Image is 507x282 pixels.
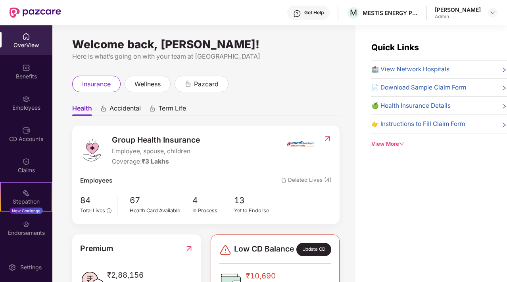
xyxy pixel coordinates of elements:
img: svg+xml;base64,PHN2ZyBpZD0iTXlfT3JkZXJzIiBkYXRhLW5hbWU9Ik15IE9yZGVycyIgeG1sbnM9Imh0dHA6Ly93d3cudz... [22,252,30,259]
span: Employees [80,176,112,185]
img: logo [80,138,104,162]
img: New Pazcare Logo [10,8,61,18]
img: svg+xml;base64,PHN2ZyB4bWxucz0iaHR0cDovL3d3dy53My5vcmcvMjAwMC9zdmciIHdpZHRoPSIyMSIgaGVpZ2h0PSIyMC... [22,189,30,197]
img: svg+xml;base64,PHN2ZyBpZD0iQ2xhaW0iIHhtbG5zPSJodHRwOi8vd3d3LnczLm9yZy8yMDAwL3N2ZyIgd2lkdGg9IjIwIi... [22,158,30,166]
span: 📄 Download Sample Claim Form [371,83,466,92]
span: right [501,66,507,74]
img: svg+xml;base64,PHN2ZyBpZD0iSG9tZSIgeG1sbnM9Imh0dHA6Ly93d3cudzMub3JnLzIwMDAvc3ZnIiB3aWR0aD0iMjAiIG... [22,32,30,40]
span: Low CD Balance [234,243,294,256]
span: Group Health Insurance [112,134,200,146]
div: [PERSON_NAME] [435,6,481,13]
span: Premium [80,242,113,254]
img: svg+xml;base64,PHN2ZyBpZD0iRGFuZ2VyLTMyeDMyIiB4bWxucz0iaHR0cDovL3d3dy53My5vcmcvMjAwMC9zdmciIHdpZH... [219,244,232,256]
div: Stepathon [1,198,52,206]
img: RedirectIcon [323,135,332,143]
div: Settings [18,263,44,271]
span: right [501,121,507,129]
span: down [399,141,404,147]
div: Health Card Available [130,207,192,215]
img: svg+xml;base64,PHN2ZyBpZD0iRW5kb3JzZW1lbnRzIiB4bWxucz0iaHR0cDovL3d3dy53My5vcmcvMjAwMC9zdmciIHdpZH... [22,220,30,228]
div: Yet to Endorse [234,207,276,215]
span: 84 [80,194,111,207]
div: Get Help [304,10,324,16]
div: View More [371,140,507,148]
span: info-circle [107,208,111,213]
span: right [501,84,507,92]
span: 4 [192,194,234,207]
span: ₹3 Lakhs [142,158,169,165]
span: 67 [130,194,192,207]
span: M [350,8,357,17]
img: RedirectIcon [185,242,193,254]
span: ₹10,690 [246,270,300,282]
div: Here is what’s going on with your team at [GEOGRAPHIC_DATA] [72,51,340,61]
span: Accidental [109,104,141,116]
div: Coverage: [112,157,200,166]
img: svg+xml;base64,PHN2ZyBpZD0iSGVscC0zMngzMiIgeG1sbnM9Imh0dHA6Ly93d3cudzMub3JnLzIwMDAvc3ZnIiB3aWR0aD... [293,10,301,17]
div: New Challenge [10,208,43,214]
div: Admin [435,13,481,20]
span: insurance [82,79,111,89]
span: 13 [234,194,276,207]
span: pazcard [194,79,219,89]
div: animation [149,105,156,112]
img: insurerIcon [286,134,315,154]
img: svg+xml;base64,PHN2ZyBpZD0iU2V0dGluZy0yMHgyMCIgeG1sbnM9Imh0dHA6Ly93d3cudzMub3JnLzIwMDAvc3ZnIiB3aW... [8,263,16,271]
span: Quick Links [371,42,419,52]
div: Welcome back, [PERSON_NAME]! [72,41,340,48]
img: svg+xml;base64,PHN2ZyBpZD0iQ0RfQWNjb3VudHMiIGRhdGEtbmFtZT0iQ0QgQWNjb3VudHMiIHhtbG5zPSJodHRwOi8vd3... [22,126,30,134]
span: ₹2,88,156 [107,269,156,281]
span: Employee, spouse, children [112,147,200,156]
img: deleteIcon [281,178,286,183]
span: right [501,103,507,111]
div: MESTIS ENERGY PRIVATE LIMITED [363,9,418,17]
img: svg+xml;base64,PHN2ZyBpZD0iRW1wbG95ZWVzIiB4bWxucz0iaHR0cDovL3d3dy53My5vcmcvMjAwMC9zdmciIHdpZHRoPS... [22,95,30,103]
div: In Process [192,207,234,215]
span: Health [72,104,92,116]
span: Term Life [158,104,186,116]
span: 👉 Instructions to Fill Claim Form [371,119,465,129]
span: Deleted Lives (4) [281,176,332,185]
img: svg+xml;base64,PHN2ZyBpZD0iRHJvcGRvd24tMzJ4MzIiIHhtbG5zPSJodHRwOi8vd3d3LnczLm9yZy8yMDAwL3N2ZyIgd2... [490,10,496,16]
img: svg+xml;base64,PHN2ZyBpZD0iQmVuZWZpdHMiIHhtbG5zPSJodHRwOi8vd3d3LnczLm9yZy8yMDAwL3N2ZyIgd2lkdGg9Ij... [22,64,30,72]
span: Total Lives [80,208,105,213]
div: Update CD [296,243,331,256]
span: 🏥 View Network Hospitals [371,65,449,74]
span: 🍏 Health Insurance Details [371,101,451,111]
div: animation [184,80,192,87]
div: animation [100,105,107,112]
span: wellness [134,79,161,89]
